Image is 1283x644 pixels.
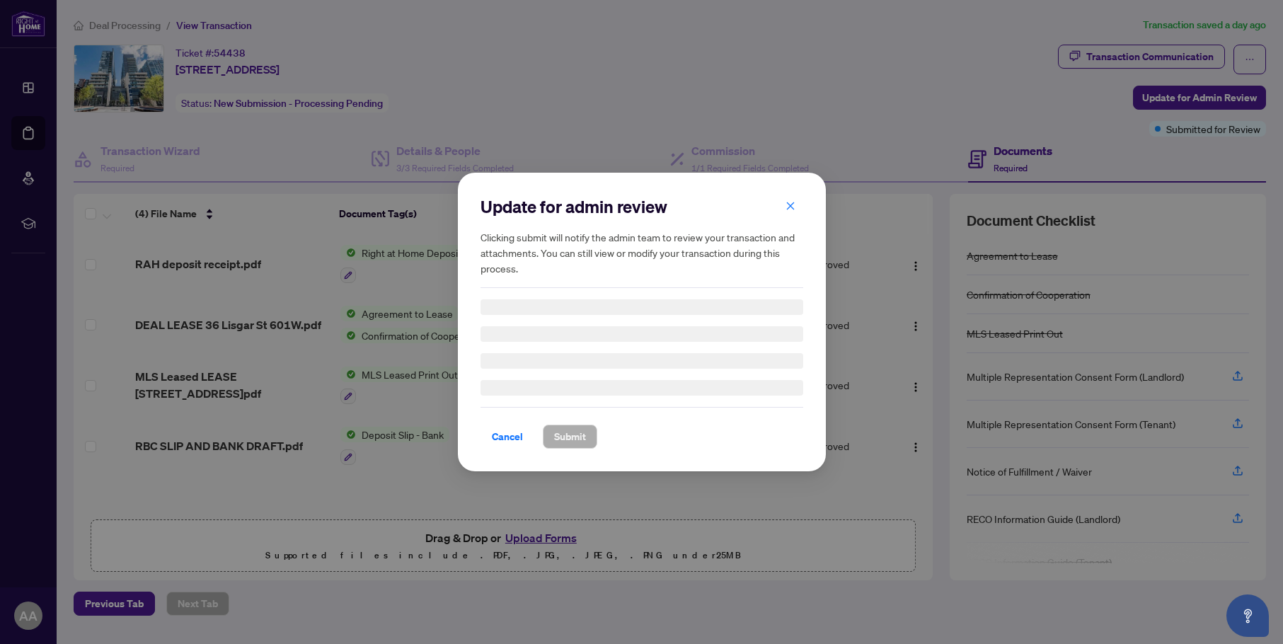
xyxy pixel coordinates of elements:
h5: Clicking submit will notify the admin team to review your transaction and attachments. You can st... [481,229,803,276]
button: Cancel [481,425,534,449]
button: Submit [543,425,597,449]
span: Cancel [492,425,523,448]
h2: Update for admin review [481,195,803,218]
span: close [786,201,795,211]
button: Open asap [1226,594,1269,637]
